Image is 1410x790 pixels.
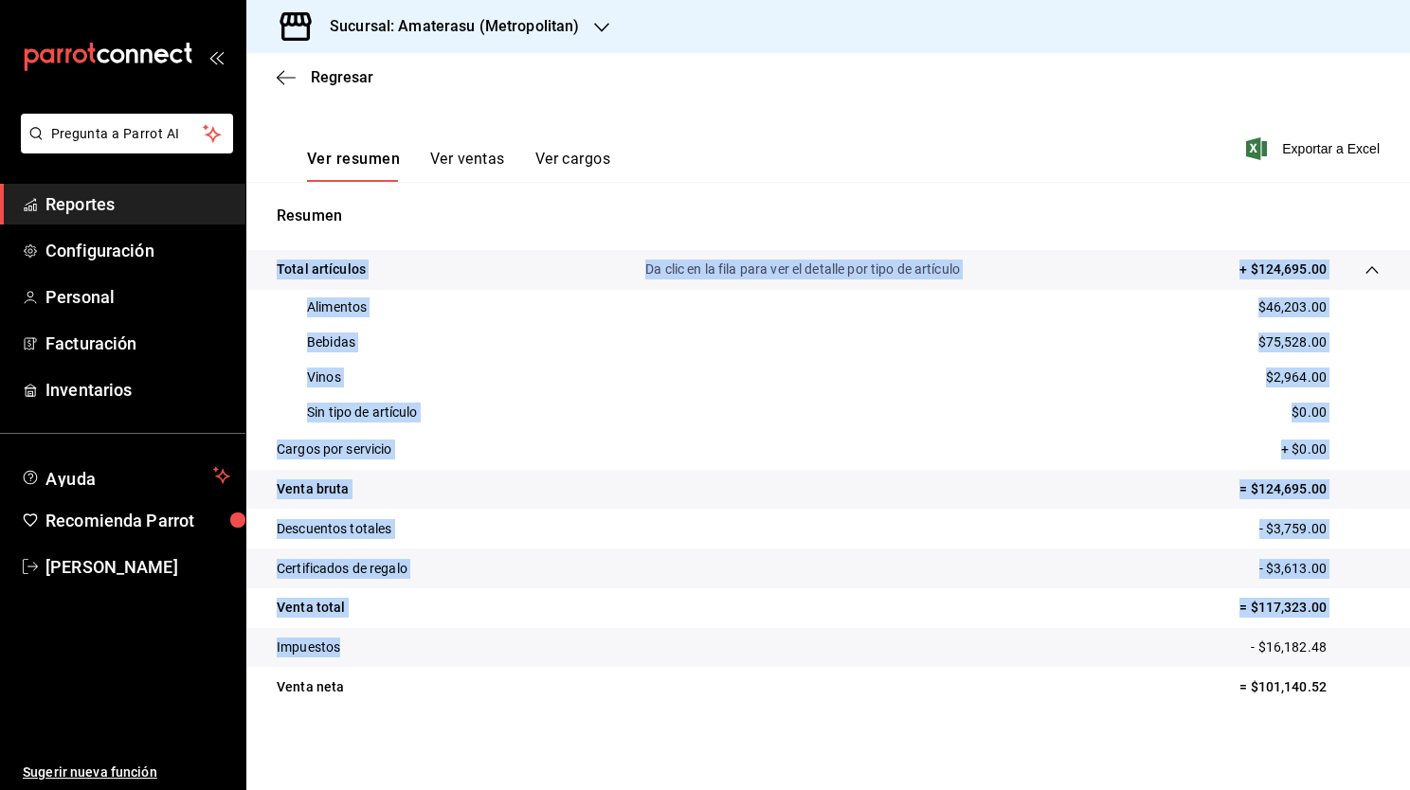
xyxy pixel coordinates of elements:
[277,519,391,539] p: Descuentos totales
[277,637,340,657] p: Impuestos
[307,368,341,387] p: Vinos
[307,403,418,422] p: Sin tipo de artículo
[45,284,230,310] span: Personal
[45,508,230,533] span: Recomienda Parrot
[51,124,204,144] span: Pregunta a Parrot AI
[1292,403,1327,422] p: $0.00
[277,205,1380,227] p: Resumen
[1239,598,1380,618] p: = $117,323.00
[277,260,366,279] p: Total artículos
[277,559,407,579] p: Certificados de regalo
[311,68,373,86] span: Regresar
[307,150,610,182] div: navigation tabs
[277,440,392,459] p: Cargos por servicio
[1239,260,1327,279] p: + $124,695.00
[277,677,344,697] p: Venta neta
[45,331,230,356] span: Facturación
[45,191,230,217] span: Reportes
[1258,332,1327,352] p: $75,528.00
[1259,559,1380,579] p: - $3,613.00
[307,150,400,182] button: Ver resumen
[45,464,206,487] span: Ayuda
[1250,137,1380,160] button: Exportar a Excel
[45,554,230,580] span: [PERSON_NAME]
[307,297,367,317] p: Alimentos
[21,114,233,153] button: Pregunta a Parrot AI
[277,479,349,499] p: Venta bruta
[430,150,505,182] button: Ver ventas
[315,15,579,38] h3: Sucursal: Amaterasu (Metropolitan)
[1281,440,1380,459] p: + $0.00
[307,332,355,352] p: Bebidas
[1251,637,1380,657] p: - $16,182.48
[45,238,230,263] span: Configuración
[13,137,233,157] a: Pregunta a Parrot AI
[277,598,345,618] p: Venta total
[1266,368,1327,387] p: $2,964.00
[535,150,611,182] button: Ver cargos
[45,377,230,403] span: Inventarios
[277,68,373,86] button: Regresar
[23,763,230,782] span: Sugerir nueva función
[1258,297,1327,317] p: $46,203.00
[1239,479,1380,499] p: = $124,695.00
[1239,677,1380,697] p: = $101,140.52
[645,260,960,279] p: Da clic en la fila para ver el detalle por tipo de artículo
[208,49,224,64] button: open_drawer_menu
[1259,519,1380,539] p: - $3,759.00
